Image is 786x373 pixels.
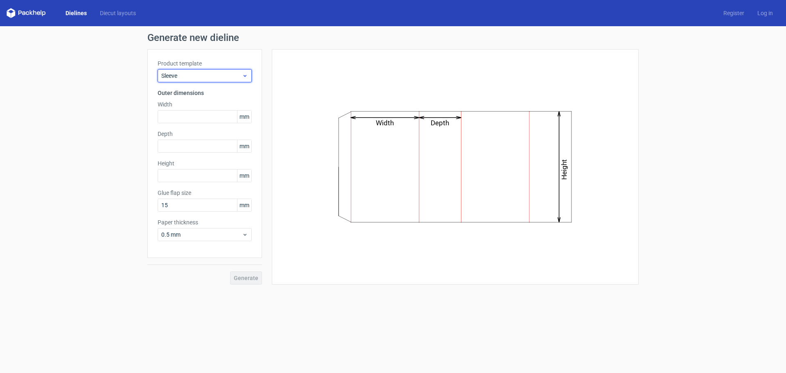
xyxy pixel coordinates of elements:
[93,9,142,17] a: Diecut layouts
[147,33,639,43] h1: Generate new dieline
[158,159,252,167] label: Height
[237,111,251,123] span: mm
[158,189,252,197] label: Glue flap size
[431,119,449,127] text: Depth
[158,89,252,97] h3: Outer dimensions
[237,170,251,182] span: mm
[158,59,252,68] label: Product template
[158,218,252,226] label: Paper thickness
[59,9,93,17] a: Dielines
[158,130,252,138] label: Depth
[237,140,251,152] span: mm
[560,159,569,180] text: Height
[237,199,251,211] span: mm
[751,9,779,17] a: Log in
[161,231,242,239] span: 0.5 mm
[376,119,394,127] text: Width
[161,72,242,80] span: Sleeve
[158,100,252,109] label: Width
[717,9,751,17] a: Register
